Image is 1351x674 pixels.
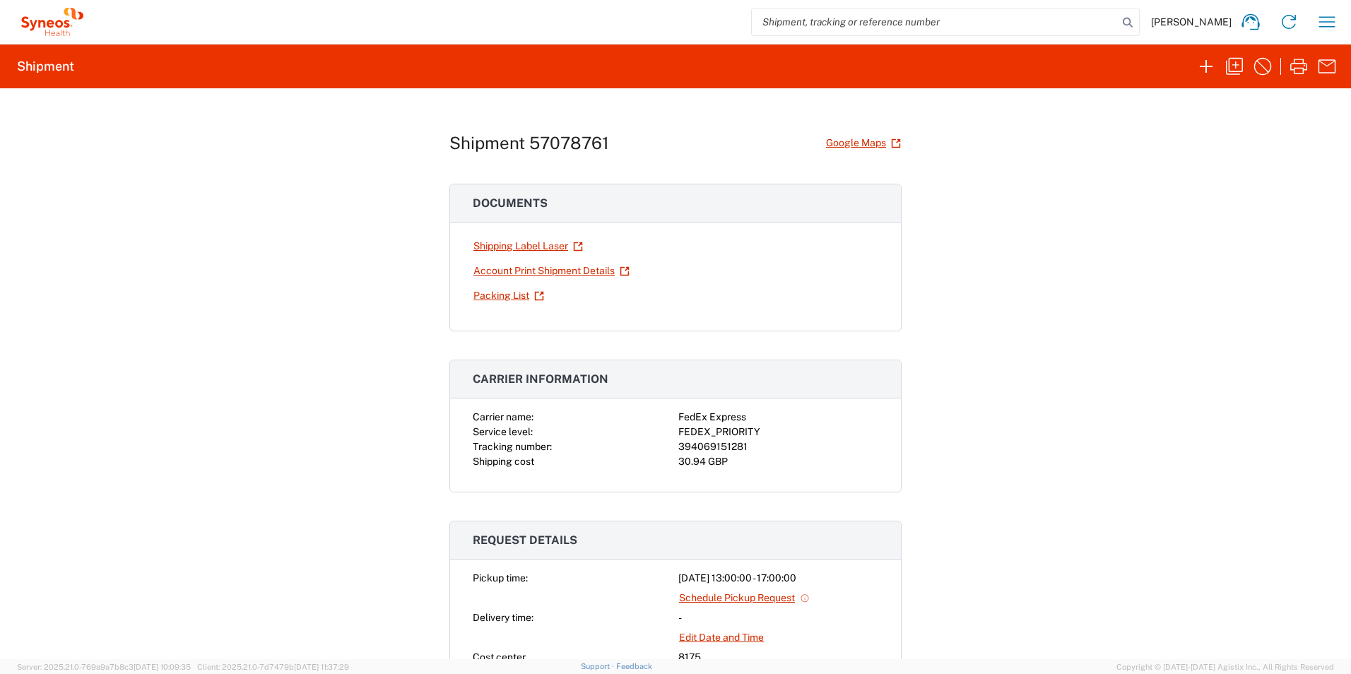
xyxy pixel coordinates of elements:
div: 394069151281 [678,439,878,454]
a: Feedback [616,662,652,670]
span: Request details [473,533,577,547]
h1: Shipment 57078761 [449,133,609,153]
a: Packing List [473,283,545,308]
div: 8175 [678,650,878,665]
span: Shipping cost [473,456,534,467]
div: FEDEX_PRIORITY [678,425,878,439]
a: Edit Date and Time [678,625,765,650]
span: Carrier information [473,372,608,386]
a: Shipping Label Laser [473,234,584,259]
div: [DATE] 13:00:00 - 17:00:00 [678,571,878,586]
span: Cost center [473,651,526,663]
span: Server: 2025.21.0-769a9a7b8c3 [17,663,191,671]
a: Account Print Shipment Details [473,259,630,283]
a: Google Maps [825,131,902,155]
div: FedEx Express [678,410,878,425]
a: Support [581,662,616,670]
div: - [678,610,878,625]
span: Documents [473,196,548,210]
span: [DATE] 11:37:29 [294,663,349,671]
input: Shipment, tracking or reference number [752,8,1118,35]
span: [DATE] 10:09:35 [134,663,191,671]
span: Copyright © [DATE]-[DATE] Agistix Inc., All Rights Reserved [1116,661,1334,673]
h2: Shipment [17,58,74,75]
span: Pickup time: [473,572,528,584]
span: Service level: [473,426,533,437]
span: Client: 2025.21.0-7d7479b [197,663,349,671]
span: Tracking number: [473,441,552,452]
div: 30.94 GBP [678,454,878,469]
span: Delivery time: [473,612,533,623]
span: Carrier name: [473,411,533,422]
a: Schedule Pickup Request [678,586,810,610]
span: [PERSON_NAME] [1151,16,1232,28]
